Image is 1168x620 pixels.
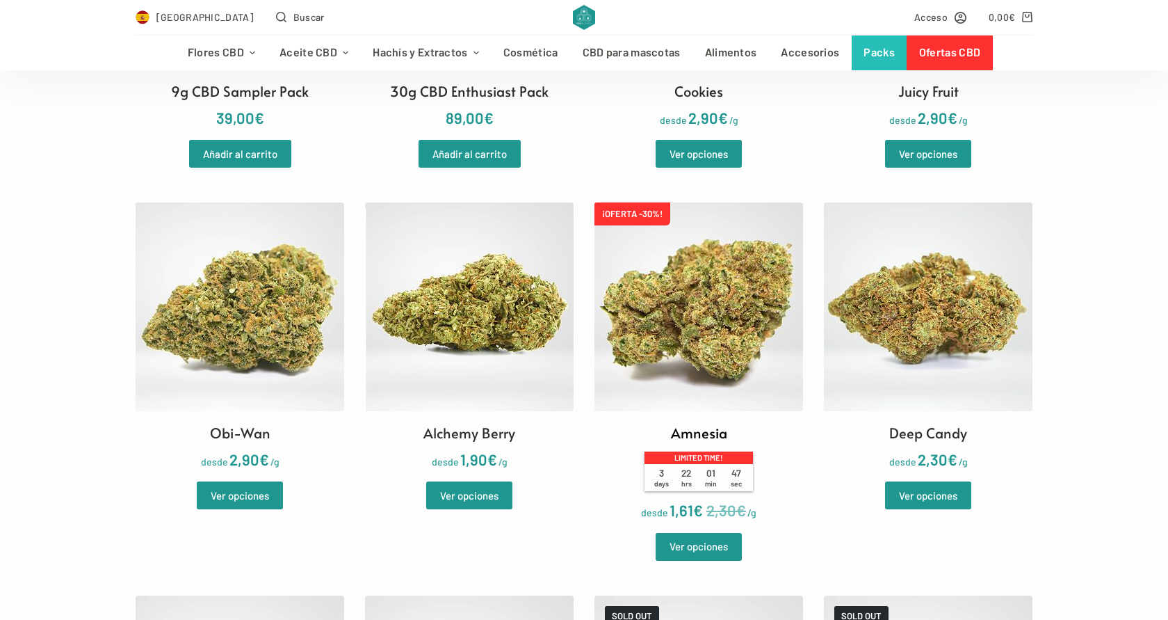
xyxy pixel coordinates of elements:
[693,501,703,519] span: €
[484,109,494,127] span: €
[705,479,717,488] span: min
[487,450,497,468] span: €
[918,450,957,468] bdi: 2,30
[491,35,570,70] a: Cosmética
[210,422,270,443] h2: Obi-Wan
[747,507,756,518] span: /g
[197,482,283,509] a: Elige las opciones para “Obi-Wan”
[914,9,966,25] a: Acceso
[699,468,724,488] span: 01
[918,109,957,127] bdi: 2,90
[644,452,753,464] p: Limited time!
[156,9,254,25] span: [GEOGRAPHIC_DATA]
[390,81,549,102] h2: 30g CBD Enthusiast Pack
[432,456,459,468] span: desde
[276,9,325,25] button: Abrir formulario de búsqueda
[670,501,703,519] bdi: 1,61
[681,479,692,488] span: hrs
[254,109,264,127] span: €
[656,140,742,168] a: Elige las opciones para “Cookies”
[460,450,497,468] bdi: 1,90
[729,114,738,126] span: /g
[914,9,948,25] span: Acceso
[907,35,992,70] a: Ofertas CBD
[656,533,742,561] a: Elige las opciones para “Amnesia”
[671,422,727,443] h2: Amnesia
[426,482,512,509] a: Elige las opciones para “Alchemy Berry”
[898,81,959,102] h2: Juicy Fruit
[594,202,803,523] a: ¡OFERTA -30%! Amnesia Limited time! 3days 22hrs 01min 47sec desde 1,61€/g
[270,456,279,468] span: /g
[718,109,728,127] span: €
[361,35,492,70] a: Hachís y Extractos
[229,450,269,468] bdi: 2,90
[889,422,967,443] h2: Deep Candy
[692,35,769,70] a: Alimentos
[731,479,742,488] span: sec
[175,35,992,70] nav: Menú de cabecera
[989,11,1016,23] bdi: 0,00
[570,35,692,70] a: CBD para mascotas
[885,140,971,168] a: Elige las opciones para “Juicy Fruit”
[885,482,971,509] a: Elige las opciones para “Deep Candy”
[649,468,674,488] span: 3
[852,35,907,70] a: Packs
[201,456,228,468] span: desde
[641,507,668,518] span: desde
[136,9,254,25] a: Select Country
[674,81,723,102] h2: Cookies
[989,9,1032,25] a: Carro de compra
[660,114,687,126] span: desde
[706,501,746,519] bdi: 2,30
[365,202,574,472] a: Alchemy Berry desde1,90€/g
[171,81,309,102] h2: 9g CBD Sampler Pack
[724,468,749,488] span: 47
[948,450,957,468] span: €
[654,479,669,488] span: days
[216,109,264,127] bdi: 39,00
[446,109,494,127] bdi: 89,00
[889,456,916,468] span: desde
[948,109,957,127] span: €
[175,35,267,70] a: Flores CBD
[959,114,968,126] span: /g
[268,35,361,70] a: Aceite CBD
[423,422,515,443] h2: Alchemy Berry
[688,109,728,127] bdi: 2,90
[189,140,291,168] a: Añade “9g CBD Sampler Pack” a tu carrito
[573,5,594,30] img: CBD Alchemy
[136,202,344,472] a: Obi-Wan desde2,90€/g
[959,456,968,468] span: /g
[259,450,269,468] span: €
[1009,11,1015,23] span: €
[889,114,916,126] span: desde
[594,202,670,225] span: ¡OFERTA -30%!
[769,35,852,70] a: Accesorios
[824,202,1032,472] a: Deep Candy desde2,30€/g
[136,10,149,24] img: ES Flag
[419,140,521,168] a: Añade “30g CBD Enthusiast Pack” a tu carrito
[674,468,699,488] span: 22
[736,501,746,519] span: €
[293,9,325,25] span: Buscar
[498,456,508,468] span: /g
